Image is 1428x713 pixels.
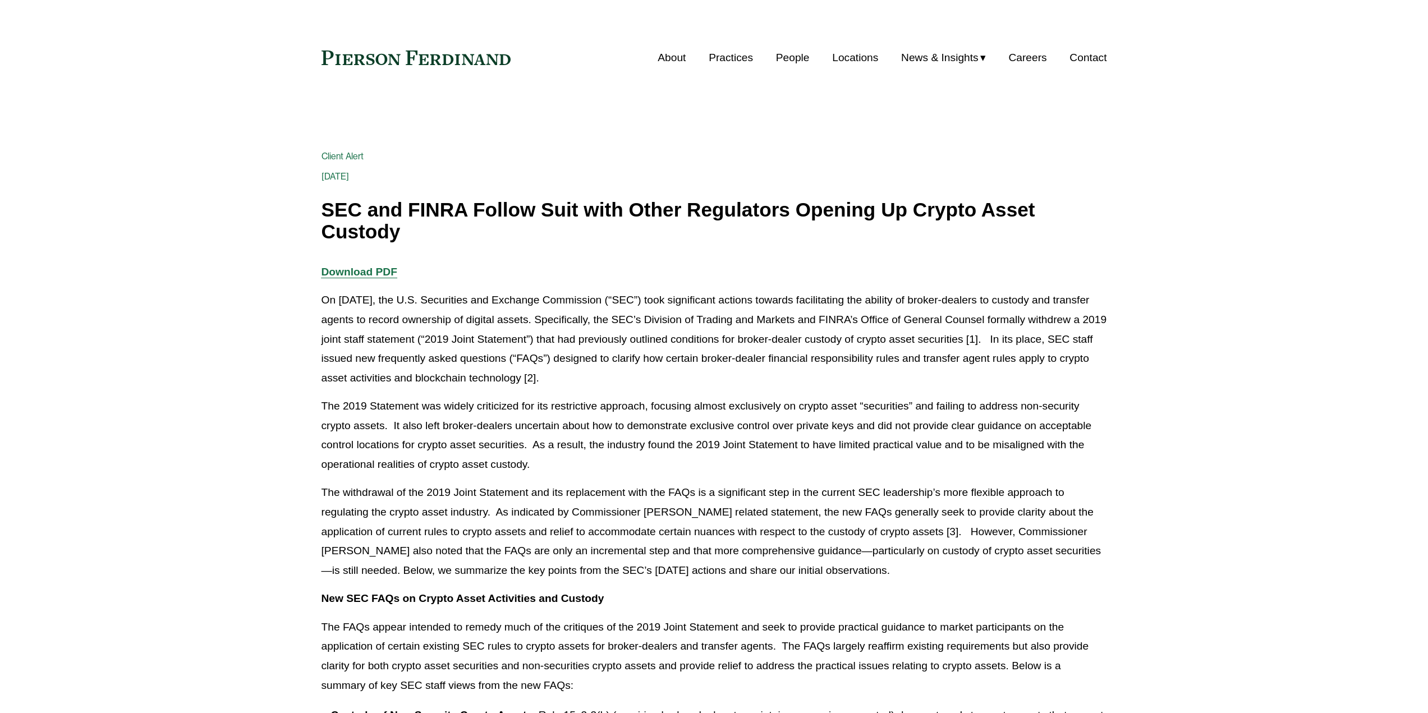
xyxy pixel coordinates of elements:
a: Careers [1008,47,1046,68]
a: Practices [709,47,753,68]
a: Contact [1069,47,1106,68]
p: The withdrawal of the 2019 Joint Statement and its replacement with the FAQs is a significant ste... [322,483,1107,580]
a: folder dropdown [901,47,986,68]
a: Locations [832,47,878,68]
a: Download PDF [322,266,397,278]
a: Client Alert [322,151,364,162]
span: News & Insights [901,48,979,68]
span: [DATE] [322,171,350,182]
h1: SEC and FINRA Follow Suit with Other Regulators Opening Up Crypto Asset Custody [322,199,1107,242]
strong: New SEC FAQs on Crypto Asset Activities and Custody [322,592,604,604]
p: On [DATE], the U.S. Securities and Exchange Commission (“SEC”) took significant actions towards f... [322,291,1107,388]
a: About [658,47,686,68]
a: People [776,47,810,68]
p: The FAQs appear intended to remedy much of the critiques of the 2019 Joint Statement and seek to ... [322,618,1107,695]
p: The 2019 Statement was widely criticized for its restrictive approach, focusing almost exclusivel... [322,397,1107,474]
